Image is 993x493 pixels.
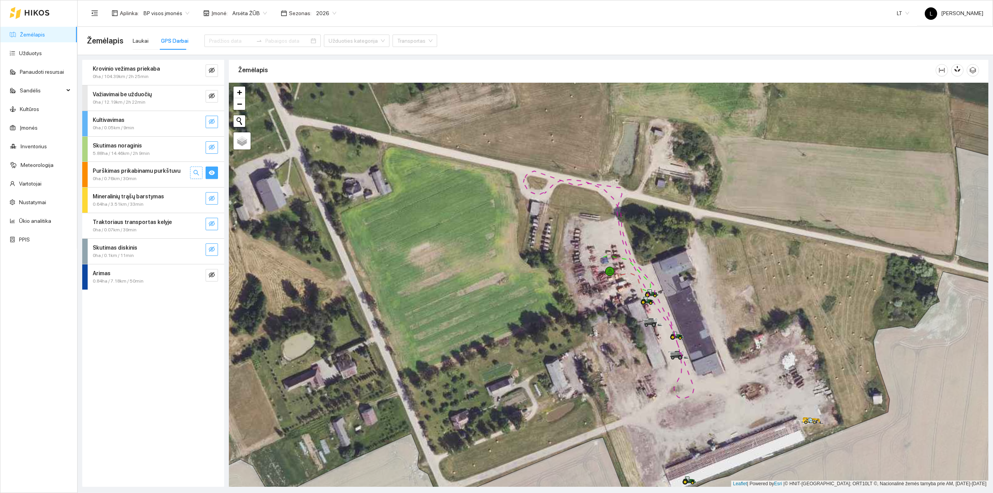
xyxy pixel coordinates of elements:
div: Skutimas noraginis5.88ha / 14.46km / 2h 9mineye-invisible [82,137,224,162]
button: eye-invisible [206,116,218,128]
a: Panaudoti resursai [20,69,64,75]
span: 0ha / 0.05km / 9min [93,124,134,132]
button: eye-invisible [206,218,218,230]
strong: Arimas [93,270,111,276]
div: Žemėlapis [238,59,936,81]
span: [PERSON_NAME] [925,10,983,16]
strong: Kultivavimas [93,117,125,123]
span: eye-invisible [209,67,215,75]
span: | [784,481,785,486]
a: Įmonės [20,125,38,131]
button: search [190,167,202,179]
span: shop [203,10,209,16]
div: Skutimas diskinis0ha / 0.1km / 11mineye-invisible [82,239,224,264]
a: Žemėlapis [20,31,45,38]
span: Įmonė : [211,9,228,17]
span: eye-invisible [209,144,215,151]
button: eye-invisible [206,269,218,281]
span: Sandėlis [20,83,64,98]
button: eye-invisible [206,192,218,205]
div: Arimas0.84ha / 7.18km / 50mineye-invisible [82,264,224,290]
strong: Skutimas diskinis [93,245,137,251]
span: eye-invisible [209,93,215,100]
span: 5.88ha / 14.46km / 2h 9min [93,150,150,157]
span: 0ha / 0.76km / 30min [93,175,137,182]
a: Layers [234,132,251,149]
span: Žemėlapis [87,35,123,47]
span: 0.84ha / 7.18km / 50min [93,278,144,285]
span: layout [112,10,118,16]
span: BP visos įmonės [144,7,189,19]
strong: Krovinio vežimas priekaba [93,66,160,72]
button: eye-invisible [206,243,218,256]
div: Mineralinių trąšų barstymas0.64ha / 3.51km / 33mineye-invisible [82,187,224,213]
button: eye-invisible [206,64,218,77]
button: eye [206,167,218,179]
a: Esri [774,481,782,486]
span: 0ha / 12.19km / 2h 22min [93,99,145,106]
button: eye-invisible [206,141,218,154]
button: menu-fold [87,5,102,21]
strong: Skutimas noraginis [93,142,142,149]
a: Vartotojai [19,181,42,187]
span: − [237,99,242,109]
div: Kultivavimas0ha / 0.05km / 9mineye-invisible [82,111,224,136]
span: Arsėta ŽŪB [232,7,267,19]
a: Zoom in [234,87,245,98]
span: menu-fold [91,10,98,17]
input: Pradžios data [209,36,253,45]
span: + [237,87,242,97]
span: eye-invisible [209,118,215,126]
span: eye-invisible [209,195,215,203]
span: 2026 [316,7,336,19]
span: 0ha / 104.39km / 2h 25min [93,73,149,80]
span: Aplinka : [120,9,139,17]
span: LT [897,7,909,19]
div: Laukai [133,36,149,45]
a: Inventorius [21,143,47,149]
a: Meteorologija [21,162,54,168]
span: eye [209,170,215,177]
a: Ūkio analitika [19,218,51,224]
span: to [256,38,262,44]
div: Važiavimai be užduočių0ha / 12.19km / 2h 22mineye-invisible [82,85,224,111]
div: GPS Darbai [161,36,189,45]
span: Sezonas : [289,9,311,17]
button: column-width [936,64,948,76]
div: Purškimas prikabinamu purkštuvu0ha / 0.76km / 30minsearcheye [82,162,224,187]
strong: Traktoriaus transportas kelyje [93,219,172,225]
span: 0.64ha / 3.51km / 33min [93,201,144,208]
div: Traktoriaus transportas kelyje0ha / 0.07km / 39mineye-invisible [82,213,224,238]
div: Krovinio vežimas priekaba0ha / 104.39km / 2h 25mineye-invisible [82,60,224,85]
input: Pabaigos data [265,36,309,45]
button: Initiate a new search [234,115,245,127]
strong: Važiavimai be užduočių [93,91,152,97]
a: Zoom out [234,98,245,110]
span: swap-right [256,38,262,44]
strong: Mineralinių trąšų barstymas [93,193,164,200]
a: Leaflet [733,481,747,486]
span: 0ha / 0.1km / 11min [93,252,134,259]
a: Užduotys [19,50,42,56]
a: Nustatymai [19,199,46,205]
span: eye-invisible [209,246,215,253]
a: Kultūros [20,106,39,112]
span: calendar [281,10,287,16]
a: PPIS [19,236,30,243]
span: eye-invisible [209,272,215,279]
span: L [930,7,932,20]
strong: Purškimas prikabinamu purkštuvu [93,168,180,174]
span: eye-invisible [209,220,215,228]
span: 0ha / 0.07km / 39min [93,226,137,234]
button: eye-invisible [206,90,218,102]
span: search [193,170,199,177]
div: | Powered by © HNIT-[GEOGRAPHIC_DATA]; ORT10LT ©, Nacionalinė žemės tarnyba prie AM, [DATE]-[DATE] [731,481,988,487]
span: column-width [936,67,948,73]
